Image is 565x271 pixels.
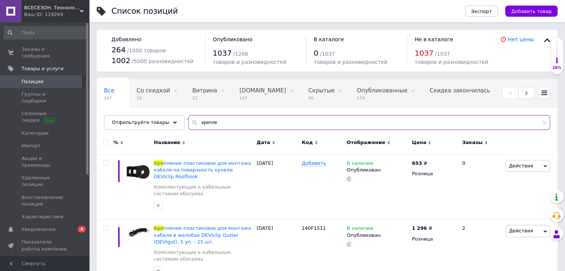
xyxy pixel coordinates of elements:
[154,160,251,179] span: пление пластиковое для монтажа кабеля на поверхность кровли DEVIclip Roofhook
[347,225,373,233] span: В наличии
[415,59,488,65] span: товаров и разновидностей
[154,160,163,166] span: Кре
[412,160,422,166] b: 653
[508,36,534,42] a: Нет цены
[347,232,408,239] div: Опубликован
[97,108,197,136] div: Поисковые запросы не добавлены, Опубликованные, В наличии
[465,6,498,17] button: Экспорт
[257,139,270,146] span: Дата
[22,213,64,220] span: Характеристики
[104,95,114,101] span: 267
[154,225,251,244] a: Крепление пластиковое для монтажа кабеля в желобах DEVIclip Gutter (DEVIgut), 1 уп. - 25 шт.
[509,163,533,169] span: Действия
[302,160,326,166] span: Добавить
[308,87,335,94] span: Скрытые
[126,160,150,184] img: Крепление пластиковое для монтажа кабеля на поверхность кровли DEVIclip Roofhook
[412,139,426,146] span: Цена
[111,36,141,42] span: Добавлено
[22,65,64,72] span: Товары и услуги
[22,78,43,85] span: Позиции
[154,160,251,179] a: Крепление пластиковое для монтажа кабеля на поверхность кровли DEVIclip Roofhook
[22,110,69,124] span: Сезонные скидки
[22,46,69,59] span: Заказы и сообщения
[551,65,563,71] div: 26%
[213,49,232,58] span: 1037
[213,59,286,65] span: товаров и разновидностей
[22,226,55,233] span: Уведомления
[213,36,253,42] span: Опубликовано
[132,58,194,64] span: / 5000 разновидностей
[347,139,385,146] span: Отображение
[471,9,492,14] span: Экспорт
[415,49,434,58] span: 1037
[154,225,163,231] span: Кре
[192,95,217,101] span: 21
[511,9,552,14] span: Добавить товар
[104,115,182,122] span: Поисковые запросы не д...
[188,115,550,130] input: Поиск по названию позиции, артикулу и поисковым запросам
[112,120,169,125] span: Отфильтруйте товары
[302,139,313,146] span: Код
[154,225,251,244] span: пление пластиковое для монтажа кабеля в желобах DEVIclip Gutter (DEVIgut), 1 уп. - 25 шт.
[22,143,41,149] span: Импорт
[347,160,373,168] span: В наличии
[154,139,180,146] span: Название
[154,184,253,197] a: Комплектующие к кабельным системам обогрева
[412,170,456,177] div: Розница
[78,226,85,232] span: 4
[111,45,126,54] span: 264
[314,36,344,42] span: В каталоге
[412,236,456,242] div: Розница
[126,225,150,238] img: Крепление пластиковое для монтажа кабеля в желобах DEVIclip Gutter (DEVIgut), 1 уп. - 25 шт.
[104,87,114,94] span: Все
[462,139,483,146] span: Заказы
[505,6,558,17] button: Добавить товар
[137,95,170,101] span: 10
[137,87,170,94] span: Со скидкой
[24,11,89,18] div: Ваш ID: 119269
[22,239,69,252] span: Показатели работы компании
[430,87,490,94] span: Скидка закончилась
[357,87,407,94] span: Опубликованные
[415,36,453,42] span: Не в каталоге
[24,4,80,11] span: ВСЕСЕЗОН. Технологии обогрева
[111,56,130,65] span: 1002
[127,48,166,53] span: / 1000 товаров
[111,7,178,15] div: Список позиций
[412,225,427,231] b: 1 296
[240,87,286,94] span: [DOMAIN_NAME]
[412,225,432,232] div: ₴
[240,95,286,101] span: 147
[357,95,407,101] span: 174
[509,228,533,234] span: Действия
[22,155,69,169] span: Акции и промокоды
[302,225,326,231] span: 140F1511
[22,194,69,208] span: Восстановление позиций
[113,139,118,146] span: %
[4,26,88,39] input: Поиск
[347,167,408,173] div: Опубликован
[320,51,335,57] span: / 1037
[22,174,69,188] span: Удаленные позиции
[154,249,253,262] a: Комплектующие к кабельным системам обогрева
[314,49,318,58] span: 0
[22,91,69,104] span: Группы и подборки
[233,51,248,57] span: / 1266
[435,51,450,57] span: / 1037
[255,154,300,219] div: [DATE]
[192,87,217,94] span: Витрина
[22,130,49,137] span: Категории
[314,59,387,65] span: товаров и разновидностей
[458,154,504,219] div: 0
[308,95,335,101] span: 90
[412,160,427,167] div: ₴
